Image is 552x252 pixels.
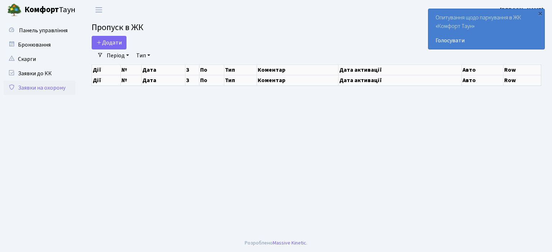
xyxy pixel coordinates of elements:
[338,65,461,75] th: Дата активації
[257,65,339,75] th: Коментар
[142,65,185,75] th: Дата
[92,36,126,49] a: Додати
[4,66,75,81] a: Заявки до КК
[4,38,75,52] a: Бронювання
[537,10,544,17] div: ×
[185,65,199,75] th: З
[121,75,142,85] th: №
[104,49,132,62] a: Період
[19,27,68,34] span: Панель управління
[96,39,122,47] span: Додати
[92,21,143,34] span: Пропуск в ЖК
[461,65,503,75] th: Авто
[4,23,75,38] a: Панель управління
[24,4,59,15] b: Комфорт
[92,65,121,75] th: Дії
[24,4,75,16] span: Таун
[503,65,541,75] th: Row
[199,65,224,75] th: По
[133,49,153,62] a: Тип
[338,75,461,85] th: Дата активації
[224,75,257,85] th: Тип
[92,75,121,85] th: Дії
[428,9,544,49] div: Опитування щодо паркування в ЖК «Комфорт Таун»
[436,36,537,45] a: Голосувати
[224,65,257,75] th: Тип
[7,3,22,17] img: logo.png
[199,75,224,85] th: По
[121,65,142,75] th: №
[500,6,543,14] a: [PERSON_NAME]
[503,75,541,85] th: Row
[185,75,199,85] th: З
[257,75,339,85] th: Коментар
[4,52,75,66] a: Скарги
[245,239,307,247] div: Розроблено .
[4,81,75,95] a: Заявки на охорону
[90,4,108,16] button: Переключити навігацію
[461,75,503,85] th: Авто
[273,239,306,247] a: Massive Kinetic
[142,75,185,85] th: Дата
